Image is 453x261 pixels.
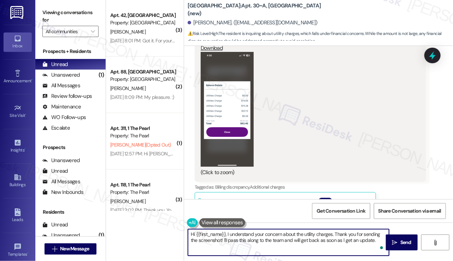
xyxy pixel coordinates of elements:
div: Unread [42,221,68,229]
div: Related guidelines [197,198,238,211]
span: Billing discrepancy , [215,184,250,190]
span: • [27,251,28,256]
div: Review follow-ups [42,93,92,100]
span: New Message [60,245,89,253]
span: Send [400,239,411,246]
strong: ⚠️ Risk Level: High [188,31,218,36]
button: Get Conversation Link [312,203,370,219]
div: Prospects [35,144,106,151]
span: [PERSON_NAME] [110,85,146,91]
div: Unanswered [42,157,80,164]
a: Templates • [4,241,32,260]
div: (Click to zoom) [201,169,415,176]
a: Inbox [4,32,32,52]
i:  [52,246,57,252]
i:  [433,240,438,245]
div: All Messages [42,178,80,185]
div: All Messages [42,82,80,89]
textarea: To enrich screen reader interactions, please activate Accessibility in Grammarly extension settings [188,229,389,256]
button: New Message [45,243,97,255]
div: Residents [35,208,106,216]
i:  [392,240,398,245]
span: • [31,77,33,82]
div: Escalate [42,124,70,132]
img: ResiDesk Logo [10,6,25,19]
button: Send [386,235,418,250]
div: Unread [42,61,68,68]
span: : The resident is inquiring about utility charges, which falls under financial concerns. While th... [188,30,453,45]
div: Apt. 311, 1 The Pearl [110,125,176,132]
span: • [24,147,25,152]
div: Apt. 88, [GEOGRAPHIC_DATA] [110,68,176,76]
a: Download [201,39,415,52]
a: Buildings [4,171,32,190]
button: Share Conversation via email [374,203,446,219]
span: Additional charges [250,184,285,190]
div: (1) [97,230,106,241]
div: Tagged as: [195,182,426,192]
div: Property: [GEOGRAPHIC_DATA] [110,19,176,26]
div: Property: [GEOGRAPHIC_DATA] [110,76,176,83]
div: Apt. 118, 1 The Pearl [110,181,176,189]
div: Unanswered [42,71,80,79]
b: [GEOGRAPHIC_DATA]: Apt. 30~A, [GEOGRAPHIC_DATA] (new) [188,2,329,17]
span: • [25,112,27,117]
div: Unread [42,167,68,175]
div: Maintenance [42,103,81,111]
a: Leads [4,206,32,225]
div: (1) [97,70,106,81]
div: Unanswered [42,232,80,239]
span: [PERSON_NAME] [110,198,146,204]
div: WO Follow-ups [42,114,86,121]
div: [PERSON_NAME]. ([EMAIL_ADDRESS][DOMAIN_NAME]) [188,19,318,26]
span: [PERSON_NAME] [110,29,146,35]
a: Insights • [4,137,32,156]
div: Apt. 42, [GEOGRAPHIC_DATA] [110,12,176,19]
span: [PERSON_NAME] (Opted Out) [110,142,171,148]
span: Get Conversation Link [317,207,365,215]
input: All communities [46,26,87,37]
div: [DATE] 8:09 PM: My pleasure. :) [110,94,174,100]
div: Prospects + Residents [35,48,106,55]
label: Viewing conversations for [42,7,99,26]
div: Property: The Pearl [110,132,176,140]
i:  [91,29,95,34]
div: Property: The Pearl [110,189,176,196]
a: Site Visit • [4,102,32,121]
span: Share Conversation via email [378,207,441,215]
label: Hide Suggestions [335,198,371,205]
div: New Inbounds [42,189,83,196]
button: Zoom image [201,52,254,167]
